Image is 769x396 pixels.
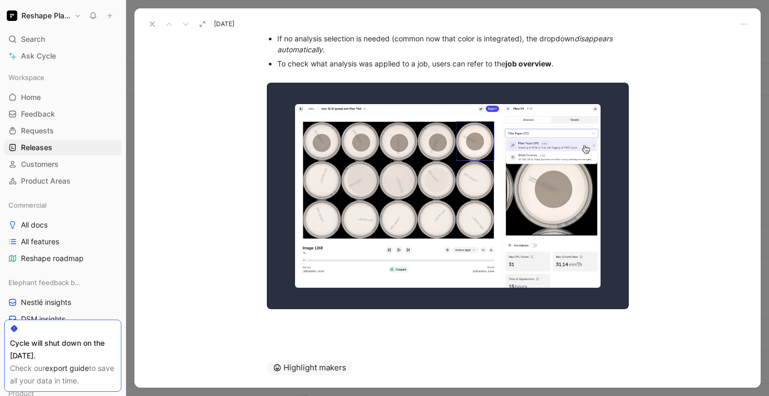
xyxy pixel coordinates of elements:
[267,360,353,375] button: Highlight makers
[45,364,89,372] a: export guide
[21,159,59,169] span: Customers
[8,200,47,210] span: Commercial
[21,314,65,324] span: DSM insights
[4,275,121,290] div: Elephant feedback boards
[21,11,70,20] h1: Reshape Platform
[4,8,84,23] button: Reshape PlatformReshape Platform
[277,33,629,55] div: If no analysis selection is needed (common now that color is integrated), the dropdown .
[505,59,551,68] strong: job overview
[21,220,48,230] span: All docs
[4,140,121,155] a: Releases
[8,277,81,288] span: Elephant feedback boards
[21,253,84,264] span: Reshape roadmap
[4,217,121,233] a: All docs
[4,295,121,310] a: Nestlé insights
[21,33,45,46] span: Search
[4,197,121,266] div: CommercialAll docsAll featuresReshape roadmap
[4,89,121,105] a: Home
[4,106,121,122] a: Feedback
[4,197,121,213] div: Commercial
[4,234,121,250] a: All features
[4,311,121,327] a: DSM insights
[21,92,41,103] span: Home
[214,20,234,28] span: [DATE]
[21,297,71,308] span: Nestlé insights
[21,126,54,136] span: Requests
[10,337,116,362] div: Cycle will shut down on the [DATE].
[21,109,55,119] span: Feedback
[21,50,56,62] span: Ask Cycle
[267,83,629,309] img: analysis dropdown.png
[8,72,44,83] span: Workspace
[21,142,52,153] span: Releases
[4,173,121,189] a: Product Areas
[4,123,121,139] a: Requests
[4,48,121,64] a: Ask Cycle
[21,236,59,247] span: All features
[4,156,121,172] a: Customers
[10,362,116,387] div: Check our to save all your data in time.
[4,31,121,47] div: Search
[21,176,71,186] span: Product Areas
[4,251,121,266] a: Reshape roadmap
[4,275,121,377] div: Elephant feedback boardsNestlé insightsDSM insightsUnilever insightsNovonesis insightsSyngenta in...
[4,70,121,85] div: Workspace
[7,10,17,21] img: Reshape Platform
[277,58,629,80] div: To check what analysis was applied to a job, users can refer to the .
